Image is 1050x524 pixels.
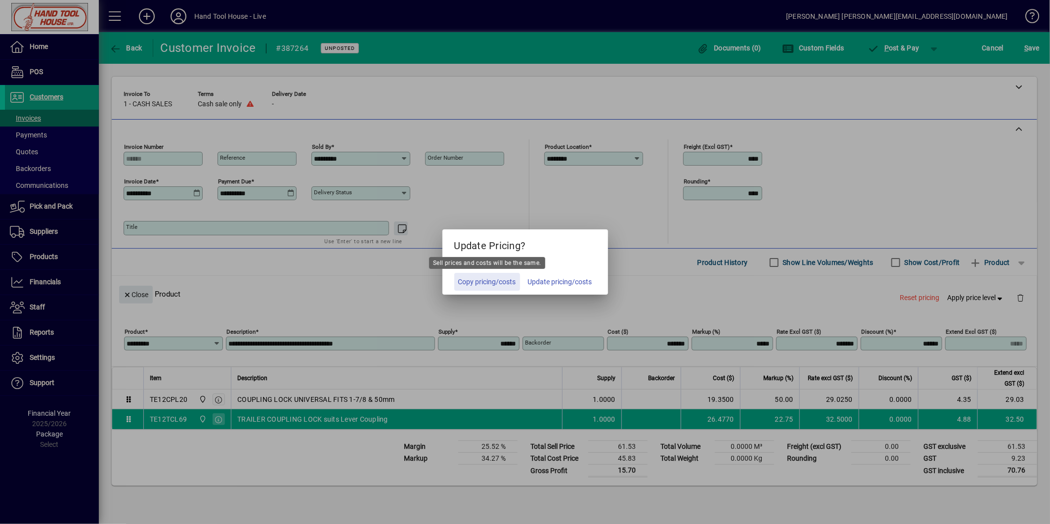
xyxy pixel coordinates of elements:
[429,257,545,269] div: Sell prices and costs will be the same.
[528,277,592,287] span: Update pricing/costs
[454,273,520,291] button: Copy pricing/costs
[524,273,596,291] button: Update pricing/costs
[442,229,608,258] h5: Update Pricing?
[458,277,516,287] span: Copy pricing/costs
